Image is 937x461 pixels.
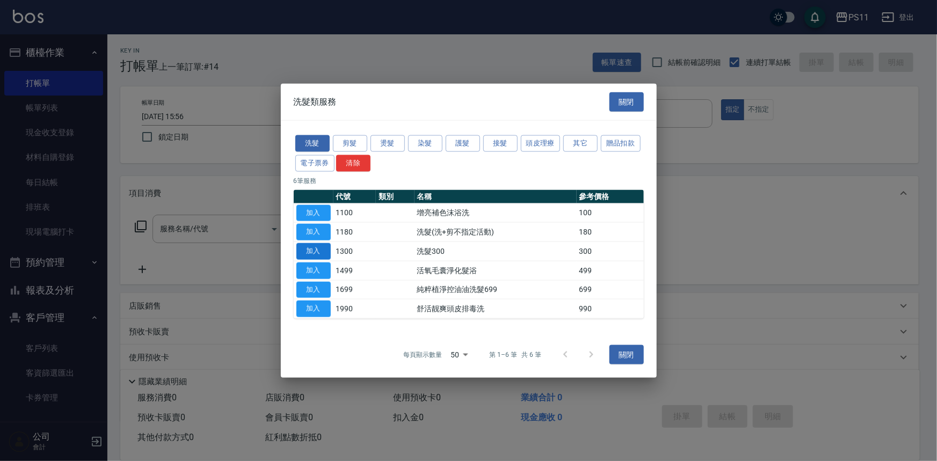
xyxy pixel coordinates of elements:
[483,135,518,152] button: 接髮
[294,175,644,185] p: 6 筆服務
[296,281,331,298] button: 加入
[415,299,577,318] td: 舒活靓爽頭皮排毒洗
[609,92,644,112] button: 關閉
[446,340,472,369] div: 50
[577,189,644,203] th: 參考價格
[577,222,644,242] td: 180
[296,262,331,279] button: 加入
[336,155,371,171] button: 清除
[333,261,376,280] td: 1499
[408,135,442,152] button: 染髮
[563,135,598,152] button: 其它
[333,203,376,223] td: 1100
[601,135,641,152] button: 贈品扣款
[295,135,330,152] button: 洗髮
[415,280,577,299] td: 純粹植淨控油油洗髮699
[609,345,644,365] button: 關閉
[415,242,577,261] td: 洗髮300
[577,299,644,318] td: 990
[296,204,331,221] button: 加入
[577,280,644,299] td: 699
[415,261,577,280] td: 活氧毛囊淨化髮浴
[371,135,405,152] button: 燙髮
[333,299,376,318] td: 1990
[577,203,644,223] td: 100
[403,350,442,360] p: 每頁顯示數量
[296,301,331,317] button: 加入
[333,135,367,152] button: 剪髮
[415,189,577,203] th: 名稱
[577,242,644,261] td: 300
[577,261,644,280] td: 499
[446,135,480,152] button: 護髮
[415,203,577,223] td: 增亮補色沫浴洗
[521,135,561,152] button: 頭皮理療
[296,224,331,240] button: 加入
[415,222,577,242] td: 洗髮(洗+剪不指定活動)
[333,189,376,203] th: 代號
[333,222,376,242] td: 1180
[295,155,335,171] button: 電子票券
[294,96,337,107] span: 洗髮類服務
[489,350,541,360] p: 第 1–6 筆 共 6 筆
[333,242,376,261] td: 1300
[333,280,376,299] td: 1699
[296,243,331,260] button: 加入
[376,189,415,203] th: 類別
